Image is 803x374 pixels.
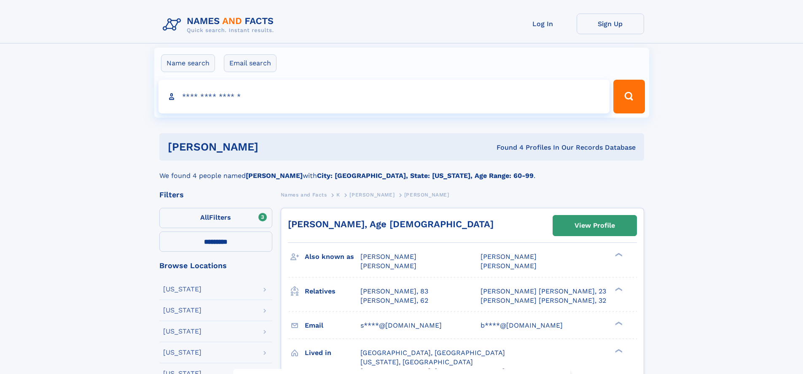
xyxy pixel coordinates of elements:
[200,213,209,221] span: All
[481,262,537,270] span: [PERSON_NAME]
[360,358,473,366] span: [US_STATE], [GEOGRAPHIC_DATA]
[377,143,636,152] div: Found 4 Profiles In Our Records Database
[163,349,201,356] div: [US_STATE]
[161,54,215,72] label: Name search
[404,192,449,198] span: [PERSON_NAME]
[360,253,416,261] span: [PERSON_NAME]
[575,216,615,235] div: View Profile
[613,80,645,113] button: Search Button
[553,215,636,236] a: View Profile
[305,284,360,299] h3: Relatives
[336,192,340,198] span: K
[159,191,272,199] div: Filters
[158,80,610,113] input: search input
[163,328,201,335] div: [US_STATE]
[224,54,277,72] label: Email search
[159,208,272,228] label: Filters
[360,349,505,357] span: [GEOGRAPHIC_DATA], [GEOGRAPHIC_DATA]
[349,192,395,198] span: [PERSON_NAME]
[613,252,623,258] div: ❯
[281,189,327,200] a: Names and Facts
[613,348,623,353] div: ❯
[481,287,606,296] a: [PERSON_NAME] [PERSON_NAME], 23
[577,13,644,34] a: Sign Up
[349,189,395,200] a: [PERSON_NAME]
[360,296,428,305] a: [PERSON_NAME], 62
[305,346,360,360] h3: Lived in
[509,13,577,34] a: Log In
[360,287,428,296] a: [PERSON_NAME], 83
[305,318,360,333] h3: Email
[305,250,360,264] h3: Also known as
[336,189,340,200] a: K
[246,172,303,180] b: [PERSON_NAME]
[163,307,201,314] div: [US_STATE]
[481,296,606,305] a: [PERSON_NAME] [PERSON_NAME], 32
[159,13,281,36] img: Logo Names and Facts
[481,253,537,261] span: [PERSON_NAME]
[613,320,623,326] div: ❯
[613,286,623,292] div: ❯
[159,161,644,181] div: We found 4 people named with .
[288,219,494,229] a: [PERSON_NAME], Age [DEMOGRAPHIC_DATA]
[159,262,272,269] div: Browse Locations
[163,286,201,293] div: [US_STATE]
[168,142,378,152] h1: [PERSON_NAME]
[317,172,534,180] b: City: [GEOGRAPHIC_DATA], State: [US_STATE], Age Range: 60-99
[360,262,416,270] span: [PERSON_NAME]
